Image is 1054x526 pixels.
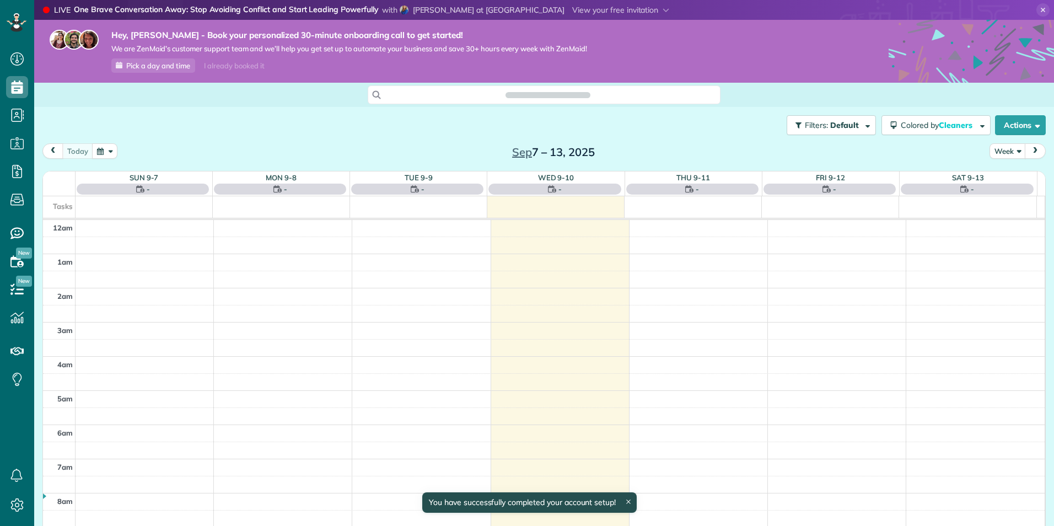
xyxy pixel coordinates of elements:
strong: Hey, [PERSON_NAME] - Book your personalized 30-minute onboarding call to get started! [111,30,587,41]
span: - [971,184,974,195]
img: jeannie-henderson-8c0b8e17d8c72ca3852036336dec5ecdcaaf3d9fcbc0b44e9e2dbcca85b7ceab.jpg [400,6,408,14]
span: with [382,5,397,15]
a: Sat 9-13 [952,173,984,182]
span: We are ZenMaid’s customer support team and we’ll help you get set up to automate your business an... [111,44,587,53]
a: Thu 9-11 [676,173,710,182]
a: Tue 9-9 [405,173,433,182]
strong: One Brave Conversation Away: Stop Avoiding Conflict and Start Leading Powerfully [74,4,379,16]
a: Filters: Default [781,115,876,135]
button: Filters: Default [787,115,876,135]
span: Default [830,120,859,130]
button: Colored byCleaners [881,115,991,135]
span: New [16,276,32,287]
img: maria-72a9807cf96188c08ef61303f053569d2e2a8a1cde33d635c8a3ac13582a053d.jpg [50,30,69,50]
span: 7am [57,463,73,471]
span: 8am [57,497,73,506]
span: Colored by [901,120,976,130]
span: 4am [57,360,73,369]
button: prev [42,143,63,158]
span: 5am [57,394,73,403]
button: Week [990,143,1026,158]
span: Cleaners [939,120,974,130]
span: Pick a day and time [126,61,190,70]
span: Sep [512,145,532,159]
img: jorge-587dff0eeaa6aab1f244e6dc62b8924c3b6ad411094392a53c71c6c4a576187d.jpg [64,30,84,50]
span: - [833,184,836,195]
span: - [284,184,287,195]
span: - [147,184,150,195]
button: next [1025,143,1046,158]
div: I already booked it [197,59,271,73]
span: - [558,184,562,195]
img: michelle-19f622bdf1676172e81f8f8fba1fb50e276960ebfe0243fe18214015130c80e4.jpg [79,30,99,50]
a: Wed 9-10 [538,173,574,182]
span: - [421,184,424,195]
span: 2am [57,292,73,300]
a: Fri 9-12 [816,173,845,182]
h2: 7 – 13, 2025 [485,146,622,158]
span: [PERSON_NAME] at [GEOGRAPHIC_DATA] [413,5,565,15]
a: Mon 9-8 [266,173,297,182]
span: Tasks [53,202,73,211]
span: 12am [53,223,73,232]
div: You have successfully completed your account setup! [422,492,637,513]
span: New [16,248,32,259]
button: today [62,143,93,158]
button: Actions [995,115,1046,135]
span: Filters: [805,120,828,130]
span: 3am [57,326,73,335]
a: Sun 9-7 [130,173,159,182]
span: - [696,184,699,195]
span: 6am [57,428,73,437]
span: 1am [57,257,73,266]
span: Search ZenMaid… [517,89,579,100]
a: Pick a day and time [111,58,195,73]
